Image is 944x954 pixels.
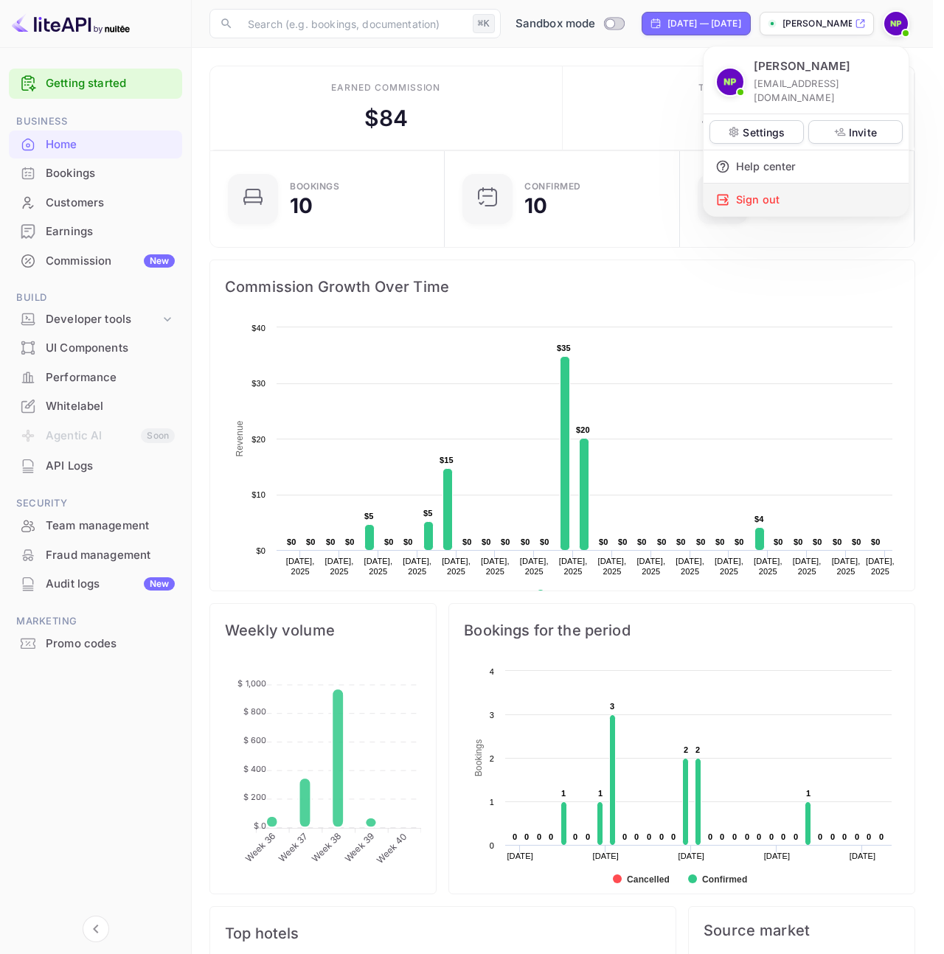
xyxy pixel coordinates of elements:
img: Nick Pestov [717,69,743,95]
p: Invite [849,125,877,140]
p: [EMAIL_ADDRESS][DOMAIN_NAME] [754,77,897,105]
p: Settings [743,125,785,140]
div: Help center [704,150,909,183]
p: [PERSON_NAME] [754,58,850,75]
div: Sign out [704,184,909,216]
